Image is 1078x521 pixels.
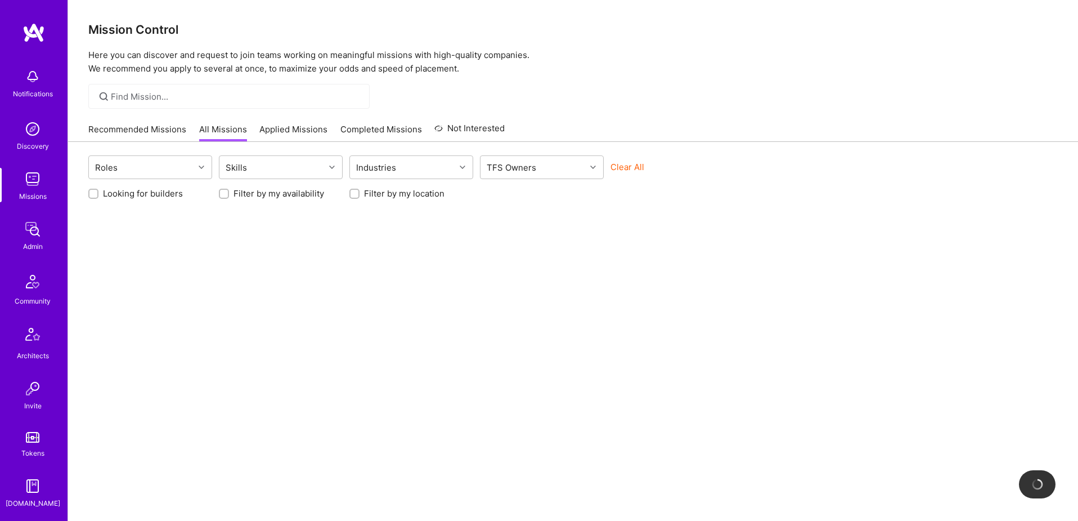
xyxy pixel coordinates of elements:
div: Missions [19,190,47,202]
div: Discovery [17,140,49,152]
label: Looking for builders [103,188,183,199]
img: Community [19,268,46,295]
a: Completed Missions [340,123,422,142]
img: logo [23,23,45,43]
i: icon Chevron [590,164,596,170]
img: Architects [19,323,46,350]
div: Notifications [13,88,53,100]
img: Invite [21,377,44,400]
img: guide book [21,475,44,497]
div: Industries [353,159,399,176]
img: teamwork [21,168,44,190]
i: icon Chevron [460,164,465,170]
p: Here you can discover and request to join teams working on meaningful missions with high-quality ... [88,48,1058,75]
div: Roles [92,159,120,176]
div: Admin [23,241,43,252]
div: [DOMAIN_NAME] [6,497,60,509]
div: Tokens [21,447,44,459]
h3: Mission Control [88,23,1058,37]
label: Filter by my location [364,188,444,199]
button: Clear All [610,161,644,173]
div: Community [15,295,51,307]
img: admin teamwork [21,218,44,241]
i: icon Chevron [199,164,204,170]
label: Filter by my availability [233,188,324,199]
img: loading [1031,479,1043,490]
i: icon Chevron [329,164,335,170]
img: tokens [26,432,39,443]
img: bell [21,65,44,88]
a: Applied Missions [259,123,327,142]
div: TFS Owners [484,159,539,176]
i: icon SearchGrey [97,90,110,103]
div: Invite [24,400,42,412]
a: Not Interested [434,122,505,142]
a: All Missions [199,123,247,142]
input: Find Mission... [111,91,361,103]
img: discovery [21,118,44,140]
div: Skills [223,159,250,176]
a: Recommended Missions [88,123,186,142]
div: Architects [17,350,49,362]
